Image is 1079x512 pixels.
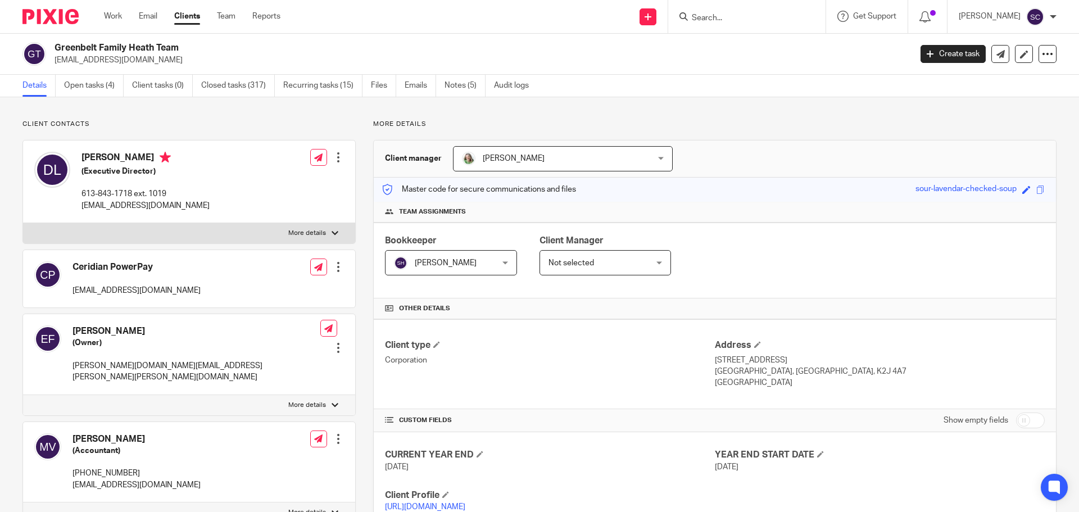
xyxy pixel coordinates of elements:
[399,304,450,313] span: Other details
[81,166,210,177] h5: (Executive Director)
[22,42,46,66] img: svg%3E
[921,45,986,63] a: Create task
[385,416,715,425] h4: CUSTOM FIELDS
[385,463,409,471] span: [DATE]
[81,152,210,166] h4: [PERSON_NAME]
[160,152,171,163] i: Primary
[34,261,61,288] img: svg%3E
[959,11,1021,22] p: [PERSON_NAME]
[132,75,193,97] a: Client tasks (0)
[385,236,437,245] span: Bookkeeper
[34,433,61,460] img: svg%3E
[72,261,201,273] h4: Ceridian PowerPay
[373,120,1057,129] p: More details
[494,75,537,97] a: Audit logs
[548,259,594,267] span: Not selected
[55,42,734,54] h2: Greenbelt Family Heath Team
[34,152,70,188] img: svg%3E
[34,325,61,352] img: svg%3E
[72,285,201,296] p: [EMAIL_ADDRESS][DOMAIN_NAME]
[385,339,715,351] h4: Client type
[22,120,356,129] p: Client contacts
[288,229,326,238] p: More details
[691,13,792,24] input: Search
[385,449,715,461] h4: CURRENT YEAR END
[174,11,200,22] a: Clients
[715,449,1045,461] h4: YEAR END START DATE
[72,433,201,445] h4: [PERSON_NAME]
[81,200,210,211] p: [EMAIL_ADDRESS][DOMAIN_NAME]
[853,12,896,20] span: Get Support
[715,377,1045,388] p: [GEOGRAPHIC_DATA]
[385,355,715,366] p: Corporation
[72,468,201,479] p: [PHONE_NUMBER]
[283,75,362,97] a: Recurring tasks (15)
[462,152,475,165] img: KC%20Photo.jpg
[201,75,275,97] a: Closed tasks (317)
[139,11,157,22] a: Email
[81,188,210,200] p: 613-843-1718 ext. 1019
[539,236,604,245] span: Client Manager
[715,463,738,471] span: [DATE]
[72,479,201,491] p: [EMAIL_ADDRESS][DOMAIN_NAME]
[22,9,79,24] img: Pixie
[64,75,124,97] a: Open tasks (4)
[104,11,122,22] a: Work
[915,183,1017,196] div: sour-lavendar-checked-soup
[371,75,396,97] a: Files
[483,155,545,162] span: [PERSON_NAME]
[715,339,1045,351] h4: Address
[217,11,235,22] a: Team
[405,75,436,97] a: Emails
[252,11,280,22] a: Reports
[445,75,486,97] a: Notes (5)
[715,355,1045,366] p: [STREET_ADDRESS]
[382,184,576,195] p: Master code for secure communications and files
[72,445,201,456] h5: (Accountant)
[385,503,465,511] a: [URL][DOMAIN_NAME]
[22,75,56,97] a: Details
[72,337,320,348] h5: (Owner)
[944,415,1008,426] label: Show empty fields
[715,366,1045,377] p: [GEOGRAPHIC_DATA], [GEOGRAPHIC_DATA], K2J 4A7
[399,207,466,216] span: Team assignments
[55,55,904,66] p: [EMAIL_ADDRESS][DOMAIN_NAME]
[72,360,320,383] p: [PERSON_NAME][DOMAIN_NAME][EMAIL_ADDRESS][PERSON_NAME][PERSON_NAME][DOMAIN_NAME]
[415,259,477,267] span: [PERSON_NAME]
[288,401,326,410] p: More details
[1026,8,1044,26] img: svg%3E
[394,256,407,270] img: svg%3E
[72,325,320,337] h4: [PERSON_NAME]
[385,153,442,164] h3: Client manager
[385,490,715,501] h4: Client Profile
